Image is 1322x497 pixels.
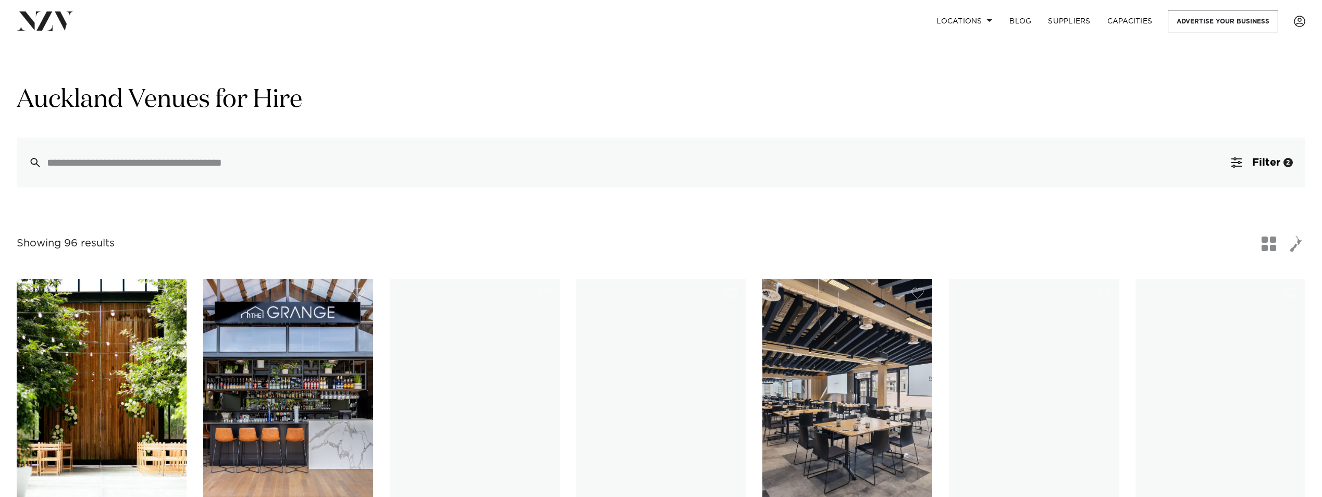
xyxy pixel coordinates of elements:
[1168,10,1278,32] a: Advertise your business
[1099,10,1161,32] a: Capacities
[17,11,73,30] img: nzv-logo.png
[1219,138,1305,188] button: Filter2
[17,84,1305,117] h1: Auckland Venues for Hire
[17,235,115,252] div: Showing 96 results
[1252,157,1280,168] span: Filter
[928,10,1001,32] a: Locations
[1283,158,1293,167] div: 2
[1001,10,1040,32] a: BLOG
[1040,10,1098,32] a: SUPPLIERS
